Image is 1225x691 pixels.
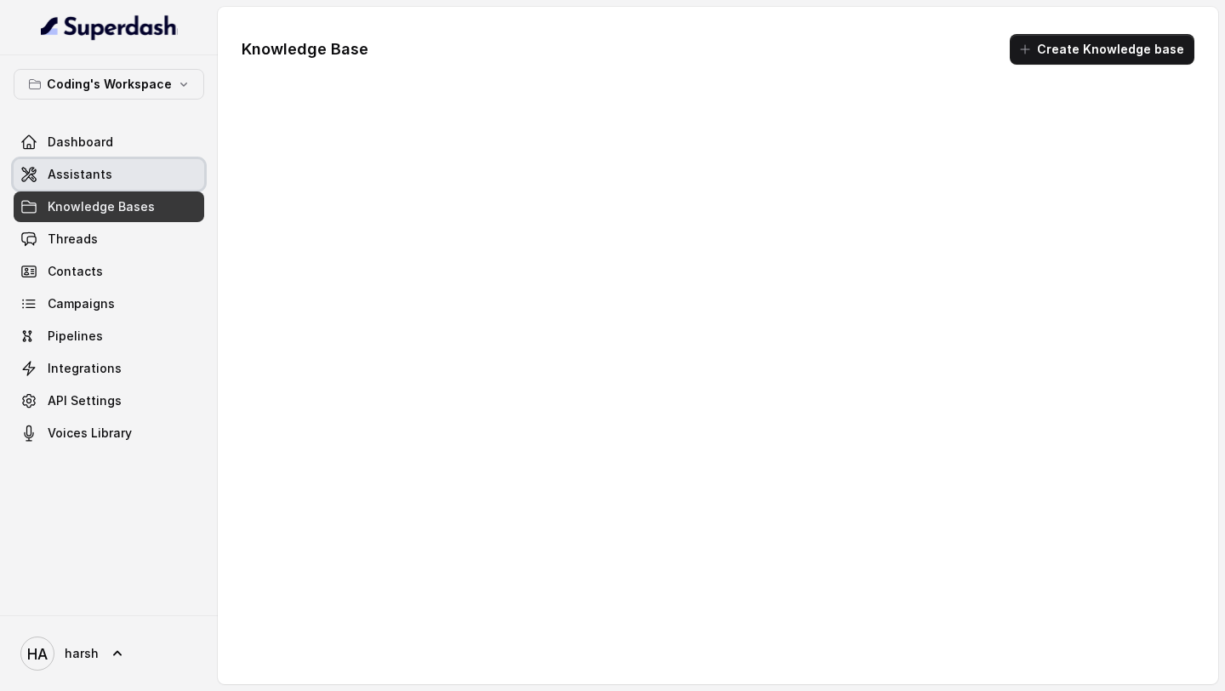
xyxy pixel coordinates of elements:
[14,321,204,351] a: Pipelines
[48,392,122,409] span: API Settings
[14,256,204,287] a: Contacts
[27,645,48,663] text: HA
[41,14,178,41] img: light.svg
[14,224,204,254] a: Threads
[48,134,113,151] span: Dashboard
[48,360,122,377] span: Integrations
[48,166,112,183] span: Assistants
[48,263,103,280] span: Contacts
[48,425,132,442] span: Voices Library
[48,295,115,312] span: Campaigns
[47,74,172,94] p: Coding's Workspace
[14,191,204,222] a: Knowledge Bases
[48,328,103,345] span: Pipelines
[242,36,368,63] h1: Knowledge Base
[48,198,155,215] span: Knowledge Bases
[14,127,204,157] a: Dashboard
[14,630,204,677] a: harsh
[1010,34,1194,65] button: Create Knowledge base
[48,231,98,248] span: Threads
[14,418,204,448] a: Voices Library
[14,385,204,416] a: API Settings
[14,159,204,190] a: Assistants
[14,288,204,319] a: Campaigns
[65,645,99,662] span: harsh
[14,353,204,384] a: Integrations
[14,69,204,100] button: Coding's Workspace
